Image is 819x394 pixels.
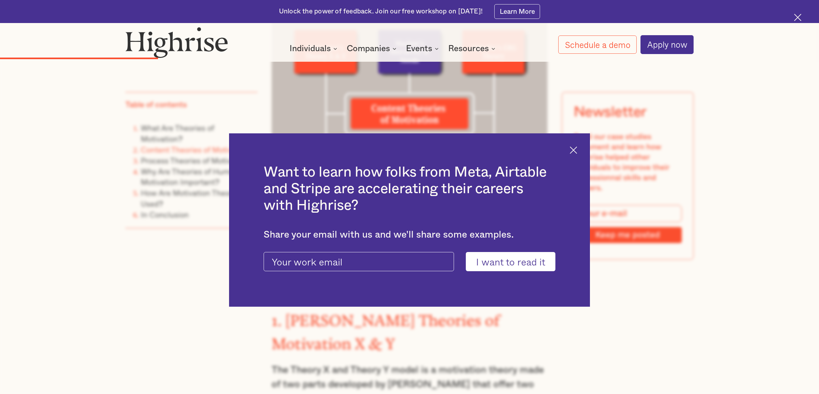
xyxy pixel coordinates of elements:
div: Resources [448,45,497,52]
form: current-ascender-blog-article-modal-form [264,252,555,271]
a: Apply now [640,35,694,54]
img: Cross icon [570,146,577,154]
a: Learn More [494,4,540,19]
input: I want to read it [466,252,555,271]
div: Companies [347,45,398,52]
h2: Want to learn how folks from Meta, Airtable and Stripe are accelerating their careers with Highrise? [264,164,555,214]
div: Events [406,45,432,52]
img: Highrise logo [125,27,228,58]
input: Your work email [264,252,454,271]
div: Share your email with us and we'll share some examples. [264,229,555,240]
div: Resources [448,45,489,52]
img: Cross icon [794,14,801,21]
div: Individuals [290,45,339,52]
div: Events [406,45,441,52]
div: Companies [347,45,390,52]
div: Individuals [290,45,331,52]
div: Unlock the power of feedback. Join our free workshop on [DATE]! [279,7,483,16]
a: Schedule a demo [558,35,637,54]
